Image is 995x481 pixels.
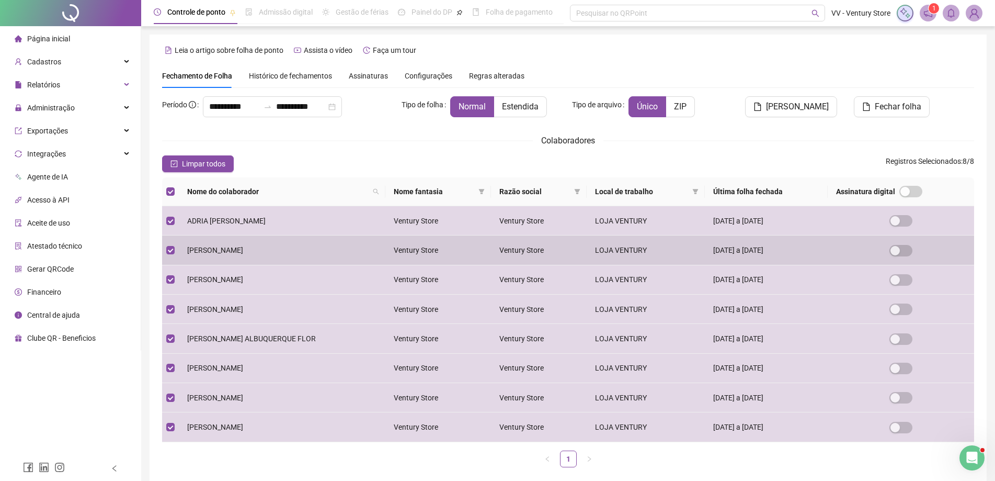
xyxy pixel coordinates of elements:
[322,8,329,16] span: sun
[811,9,819,17] span: search
[187,275,243,284] span: [PERSON_NAME]
[541,136,595,146] span: Colaboradores
[587,206,705,236] td: LOJA VENTURY
[15,196,22,204] span: api
[574,188,580,195] span: filter
[385,383,491,412] td: Ventury Store
[491,236,587,265] td: Ventury Store
[745,96,837,117] button: [PERSON_NAME]
[581,451,598,467] li: Próxima página
[491,206,587,236] td: Ventury Store
[162,100,187,109] span: Período
[831,7,890,19] span: VV - Ventury Store
[862,103,871,111] span: file
[385,412,491,442] td: Ventury Store
[886,155,974,172] span: : 8 / 8
[167,8,225,16] span: Controle de ponto
[15,334,22,342] span: gift
[336,8,388,16] span: Gestão de férias
[836,186,895,197] span: Assinatura digital
[539,451,556,467] li: Página anterior
[15,104,22,111] span: lock
[753,103,762,111] span: file
[476,184,487,199] span: filter
[187,186,369,197] span: Nome do colaborador
[15,288,22,296] span: dollar
[398,8,405,16] span: dashboard
[405,72,452,80] span: Configurações
[705,206,828,236] td: [DATE] a [DATE]
[637,102,658,111] span: Único
[539,451,556,467] button: left
[15,150,22,158] span: sync
[587,354,705,383] td: LOJA VENTURY
[15,58,22,65] span: user-add
[187,394,243,402] span: [PERSON_NAME]
[27,242,82,250] span: Atestado técnico
[187,305,243,314] span: [PERSON_NAME]
[259,8,313,16] span: Admissão digital
[162,72,232,80] span: Fechamento de Folha
[187,423,243,431] span: [PERSON_NAME]
[674,102,687,111] span: ZIP
[456,9,463,16] span: pushpin
[966,5,982,21] img: 22069
[923,8,933,18] span: notification
[854,96,930,117] button: Fechar folha
[111,465,118,472] span: left
[15,219,22,227] span: audit
[15,265,22,273] span: qrcode
[587,383,705,412] td: LOJA VENTURY
[502,102,539,111] span: Estendida
[766,100,829,113] span: [PERSON_NAME]
[27,81,60,89] span: Relatórios
[587,236,705,265] td: LOJA VENTURY
[946,8,956,18] span: bell
[27,219,70,227] span: Aceite de uso
[54,462,65,473] span: instagram
[705,265,828,295] td: [DATE] a [DATE]
[170,160,178,167] span: check-square
[187,246,243,254] span: [PERSON_NAME]
[959,445,985,471] iframe: Intercom live chat
[27,196,70,204] span: Acesso à API
[15,311,22,319] span: info-circle
[304,46,352,54] span: Assista o vídeo
[27,173,68,181] span: Agente de IA
[385,324,491,353] td: Ventury Store
[491,383,587,412] td: Ventury Store
[929,3,939,14] sup: 1
[587,295,705,324] td: LOJA VENTURY
[385,354,491,383] td: Ventury Store
[705,383,828,412] td: [DATE] a [DATE]
[402,99,443,110] span: Tipo de folha
[572,99,622,110] span: Tipo de arquivo
[581,451,598,467] button: right
[491,354,587,383] td: Ventury Store
[373,46,416,54] span: Faça um tour
[705,324,828,353] td: [DATE] a [DATE]
[491,324,587,353] td: Ventury Store
[587,324,705,353] td: LOJA VENTURY
[187,217,266,225] span: ADRIA [PERSON_NAME]
[294,47,301,54] span: youtube
[162,155,234,172] button: Limpar todos
[189,101,196,108] span: info-circle
[544,456,551,462] span: left
[27,311,80,319] span: Central de ajuda
[932,5,936,12] span: 1
[385,295,491,324] td: Ventury Store
[394,186,474,197] span: Nome fantasia
[491,412,587,442] td: Ventury Store
[249,72,332,80] span: Histórico de fechamentos
[39,462,49,473] span: linkedin
[23,462,33,473] span: facebook
[692,188,699,195] span: filter
[175,46,283,54] span: Leia o artigo sobre folha de ponto
[385,265,491,295] td: Ventury Store
[187,364,243,372] span: [PERSON_NAME]
[491,265,587,295] td: Ventury Store
[586,456,592,462] span: right
[899,7,911,19] img: sparkle-icon.fc2bf0ac1784a2077858766a79e2daf3.svg
[459,102,486,111] span: Normal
